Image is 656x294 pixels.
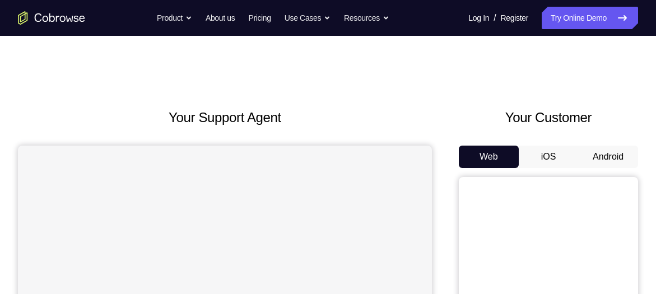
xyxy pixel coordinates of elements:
button: Android [578,146,638,168]
button: Web [459,146,519,168]
h2: Your Customer [459,108,638,128]
a: Pricing [248,7,271,29]
button: Resources [344,7,389,29]
a: Try Online Demo [542,7,638,29]
a: About us [206,7,235,29]
button: Product [157,7,192,29]
a: Register [501,7,528,29]
h2: Your Support Agent [18,108,432,128]
a: Log In [468,7,489,29]
a: Go to the home page [18,11,85,25]
button: iOS [519,146,579,168]
span: / [494,11,496,25]
button: Use Cases [285,7,331,29]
